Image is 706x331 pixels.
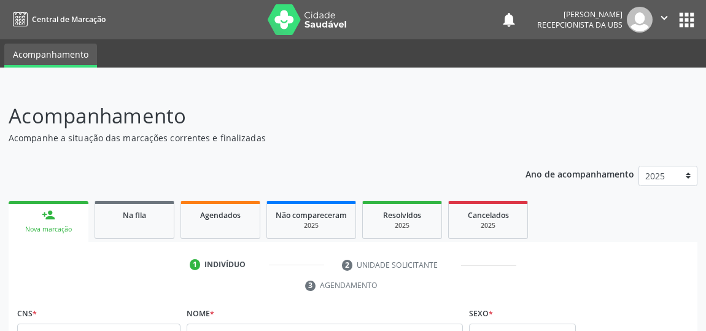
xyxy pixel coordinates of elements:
[500,11,518,28] button: notifications
[9,131,491,144] p: Acompanhe a situação das marcações correntes e finalizadas
[9,101,491,131] p: Acompanhamento
[383,210,421,220] span: Resolvidos
[457,221,519,230] div: 2025
[653,7,676,33] button: 
[187,305,214,324] label: Nome
[204,259,246,270] div: Indivíduo
[526,166,634,181] p: Ano de acompanhamento
[17,225,80,234] div: Nova marcação
[468,210,509,220] span: Cancelados
[32,14,106,25] span: Central de Marcação
[371,221,433,230] div: 2025
[469,305,493,324] label: Sexo
[276,210,347,220] span: Não compareceram
[658,11,671,25] i: 
[42,208,55,222] div: person_add
[9,9,106,29] a: Central de Marcação
[537,20,623,30] span: Recepcionista da UBS
[123,210,146,220] span: Na fila
[200,210,241,220] span: Agendados
[276,221,347,230] div: 2025
[627,7,653,33] img: img
[537,9,623,20] div: [PERSON_NAME]
[4,44,97,68] a: Acompanhamento
[190,259,201,270] div: 1
[676,9,697,31] button: apps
